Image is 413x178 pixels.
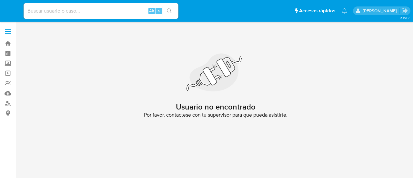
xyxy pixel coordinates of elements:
a: Notificaciones [342,8,347,14]
span: Accesos rápidos [299,7,335,14]
h2: Usuario no encontrado [176,102,256,112]
p: fernando.ftapiamartinez@mercadolibre.com.mx [363,8,399,14]
span: s [158,8,160,14]
span: Por favor, contactese con tu supervisor para que pueda asistirte. [144,112,287,118]
input: Buscar usuario o caso... [24,7,178,15]
a: Salir [401,7,408,14]
span: Alt [149,8,154,14]
button: search-icon [163,6,176,16]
